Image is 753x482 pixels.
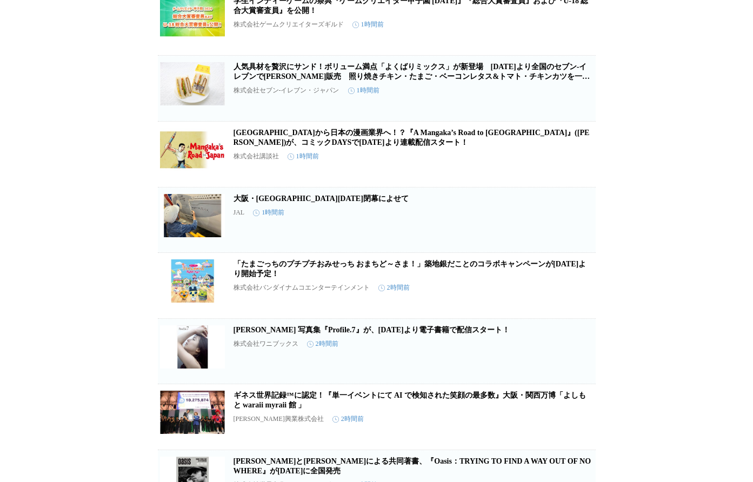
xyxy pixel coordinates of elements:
[234,195,409,203] a: 大阪・[GEOGRAPHIC_DATA][DATE]閉幕によせて
[352,20,384,29] time: 1時間前
[234,339,298,349] p: 株式会社ワニブックス
[288,152,319,161] time: 1時間前
[234,391,587,409] a: ギネス世界記録™に認定！『単一イベントにて AI で検知された笑顔の最多数』大阪・関西万博「よしもと waraii myraii 館 」
[378,283,410,292] time: 2時間前
[160,128,225,171] img: スペインから日本の漫画業界へ！？『A Mangaka’s Road to Japan』(JuanAlbarran)が、コミックDAYSで10月14日より連載配信スタート！
[234,209,245,217] p: JAL
[234,63,590,90] a: 人気具材を贅沢にサンド！ボリューム満点「よくばりミックス」が新登場 [DATE]より全国のセブン‐イレブンで[PERSON_NAME]販売 照り焼きチキン・たまご・ベーコンレタス&トマト・チキン...
[234,414,324,424] p: [PERSON_NAME]興業株式会社
[234,283,370,292] p: 株式会社バンダイナムコエンターテインメント
[307,339,338,349] time: 2時間前
[160,62,225,105] img: 人気具材を贅沢にサンド！ボリューム満点「よくばりミックス」が新登場 10月22日（水）より全国のセブン‐イレブンで順次販売 照り焼きチキン・たまご・ベーコンレタス&トマト・チキンカツを一度に楽しめます
[234,260,587,278] a: 「たまごっちのプチプチおみせっち おまちど～さま！」築地銀だことのコラボキャンペーンが[DATE]より開始予定！
[234,129,590,146] a: [GEOGRAPHIC_DATA]から日本の漫画業界へ！？『A Mangaka’s Road to [GEOGRAPHIC_DATA]』([PERSON_NAME])が、コミックDAYSで[DA...
[160,391,225,434] img: ギネス世界記録™に認定！『単一イベントにて AI で検知された笑顔の最多数』大阪・関西万博「よしもと waraii myraii 館 」
[332,414,364,424] time: 2時間前
[253,208,284,217] time: 1時間前
[160,259,225,303] img: 「たまごっちのプチプチおみせっち おまちど～さま！」築地銀だことのコラボキャンペーンが10月20日（月）より開始予定！
[234,457,591,475] a: [PERSON_NAME]と[PERSON_NAME]による共同著書、『Oasis：TRYING TO FIND A WAY OUT OF NOWHERE』が[DATE]に全国発売
[234,86,339,95] p: 株式会社セブン‐イレブン・ジャパン
[234,326,510,334] a: [PERSON_NAME] 写真集『Profile.7』が、[DATE]より電子書籍で配信スタート！
[160,194,225,237] img: 大阪・関西万博2025閉幕によせて
[234,20,344,29] p: 株式会社ゲームクリエイターズギルド
[234,152,279,161] p: 株式会社講談社
[160,325,225,369] img: 石田亜佑美 写真集『Profile.7』が、10月21日より電子書籍で配信スタート！
[348,86,379,95] time: 1時間前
